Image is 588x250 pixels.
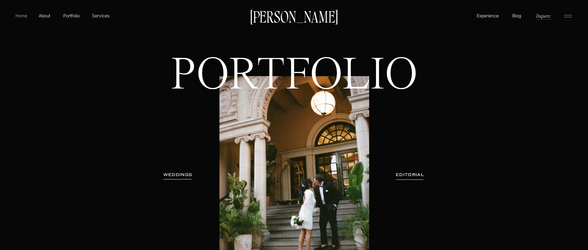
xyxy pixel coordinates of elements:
[14,12,29,19] a: Home
[158,172,197,178] a: WEDDINGS
[511,12,523,19] a: Blog
[91,12,110,19] a: Services
[60,12,82,19] a: Portfolio
[387,172,433,178] a: EDITORIAL
[476,12,500,19] a: Experience
[160,56,428,139] h1: PORTFOLIO
[535,12,551,19] a: Inquire
[38,12,51,19] a: About
[247,10,341,23] a: [PERSON_NAME]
